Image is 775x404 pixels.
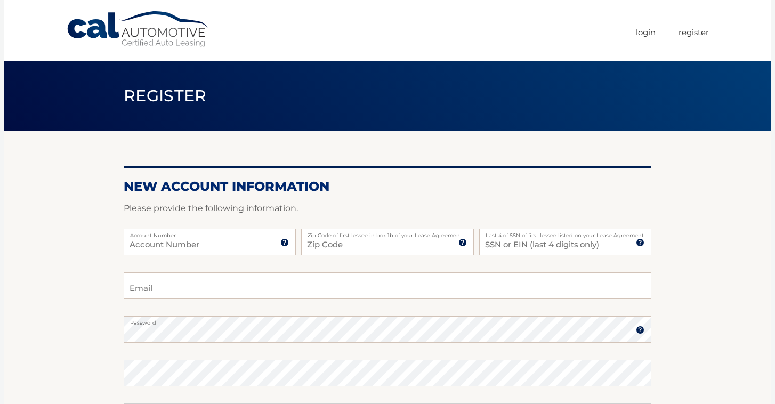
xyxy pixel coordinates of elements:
[679,23,709,41] a: Register
[301,229,473,255] input: Zip Code
[124,229,296,255] input: Account Number
[124,201,651,216] p: Please provide the following information.
[479,229,651,255] input: SSN or EIN (last 4 digits only)
[124,86,207,106] span: Register
[636,23,656,41] a: Login
[124,179,651,195] h2: New Account Information
[66,11,210,49] a: Cal Automotive
[124,316,651,325] label: Password
[124,229,296,237] label: Account Number
[280,238,289,247] img: tooltip.svg
[301,229,473,237] label: Zip Code of first lessee in box 1b of your Lease Agreement
[479,229,651,237] label: Last 4 of SSN of first lessee listed on your Lease Agreement
[636,238,644,247] img: tooltip.svg
[636,326,644,334] img: tooltip.svg
[458,238,467,247] img: tooltip.svg
[124,272,651,299] input: Email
